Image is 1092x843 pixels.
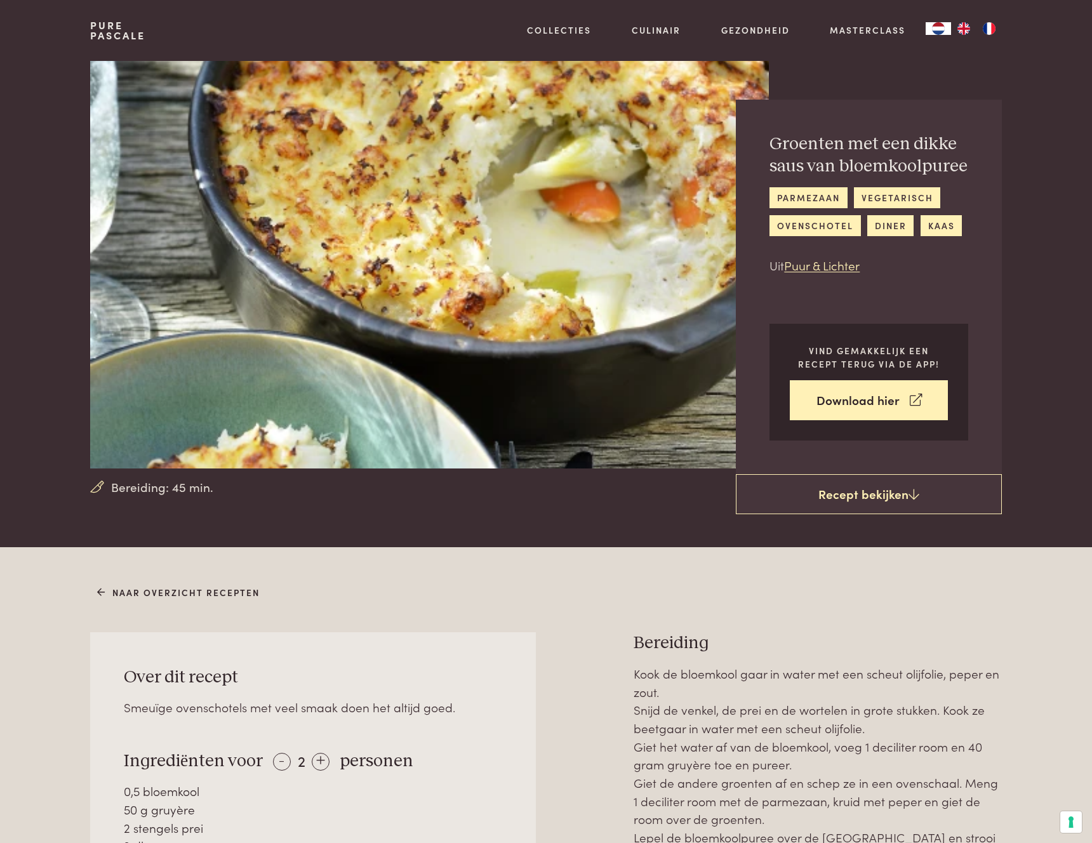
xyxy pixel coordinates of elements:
a: Masterclass [830,23,905,37]
aside: Language selected: Nederlands [926,22,1002,35]
p: Vind gemakkelijk een recept terug via de app! [790,344,948,370]
p: Uit [769,256,968,275]
span: personen [340,752,413,770]
ul: Language list [951,22,1002,35]
a: FR [976,22,1002,35]
a: kaas [921,215,962,236]
h2: Groenten met een dikke saus van bloemkoolpuree [769,133,968,177]
span: Bereiding: 45 min. [111,478,213,496]
h3: Bereiding [634,632,1002,654]
div: 0,5 bloemkool [124,782,502,800]
a: Recept bekijken [736,474,1002,515]
a: Culinair [632,23,681,37]
h3: Over dit recept [124,667,502,689]
div: 50 g gruyère [124,800,502,819]
a: PurePascale [90,20,145,41]
div: - [273,753,291,771]
a: ovenschotel [769,215,860,236]
a: Download hier [790,380,948,420]
span: 2 [298,750,305,771]
a: parmezaan [769,187,847,208]
div: 2 stengels prei [124,819,502,837]
a: Naar overzicht recepten [97,586,260,599]
img: Groenten met een dikke saus van bloemkoolpuree [90,61,769,468]
a: NL [926,22,951,35]
a: Gezondheid [721,23,790,37]
a: Puur & Lichter [784,256,860,274]
a: Collecties [527,23,591,37]
div: Language [926,22,951,35]
span: Ingrediënten voor [124,752,263,770]
a: vegetarisch [854,187,940,208]
div: Smeuïge ovenschotels met veel smaak doen het altijd goed. [124,698,502,717]
a: EN [951,22,976,35]
a: diner [867,215,914,236]
div: + [312,753,330,771]
button: Uw voorkeuren voor toestemming voor trackingtechnologieën [1060,811,1082,833]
